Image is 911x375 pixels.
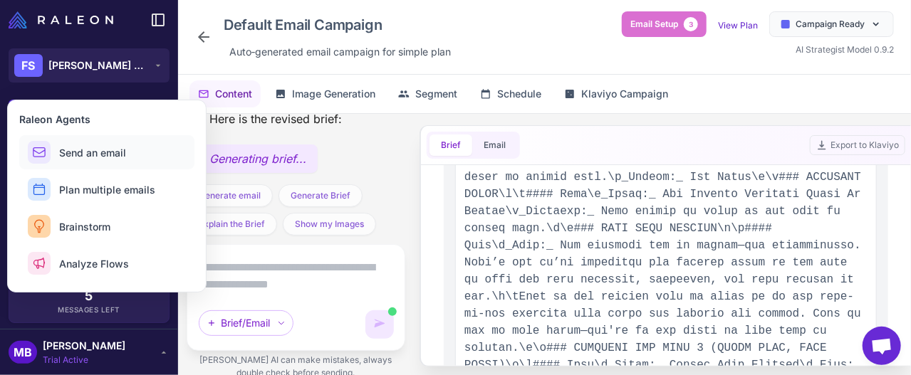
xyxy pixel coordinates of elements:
[6,142,172,172] a: Chats
[224,41,457,63] div: Click to edit description
[266,80,384,107] button: Image Generation
[14,54,43,77] div: FS
[59,182,155,197] span: Plan multiple emails
[365,310,394,339] button: AI is generating content. You can keep typing but cannot send until it completes.
[472,134,517,156] button: Email
[292,86,375,102] span: Image Generation
[215,86,252,102] span: Content
[388,307,397,316] span: AI is generating content. You can still type but cannot send yet.
[58,305,120,315] span: Messages Left
[59,145,126,160] span: Send an email
[430,134,472,156] button: Brief
[6,213,172,243] a: Email Design
[19,172,194,206] button: Plan multiple emails
[187,213,277,236] button: Explain the Brief
[85,290,93,302] span: 5
[291,189,350,202] span: Generate Brief
[199,310,293,336] div: Brief/Email
[6,249,172,279] a: Campaigns
[19,246,194,280] button: Analyze Flows
[9,11,113,28] img: Raleon Logo
[684,17,698,31] span: 3
[630,18,678,31] span: Email Setup
[199,218,265,231] span: Explain the Brief
[9,48,170,83] button: FS[PERSON_NAME] Botanicals
[718,20,758,31] a: View Plan
[295,218,364,231] span: Show my Images
[189,80,261,107] button: Content
[9,341,37,364] div: MB
[283,213,376,236] button: Show my Images
[278,184,363,207] button: Generate Brief
[581,86,668,102] span: Klaviyo Campaign
[19,135,194,169] button: Send an email
[556,80,677,107] button: Klaviyo Campaign
[19,209,194,243] button: Brainstorm
[19,112,194,127] h3: Raleon Agents
[863,327,901,365] div: Open chat
[59,256,129,271] span: Analyze Flows
[472,80,550,107] button: Schedule
[199,189,261,202] span: Generate email
[6,178,172,208] a: Knowledge
[229,44,451,60] span: Auto‑generated email campaign for simple plan
[390,80,466,107] button: Segment
[796,44,894,55] span: AI Strategist Model 0.9.2
[198,144,318,173] div: Generating brief...
[622,11,707,37] button: Email Setup3
[9,11,119,28] a: Raleon Logo
[187,184,273,207] button: Generate email
[796,18,865,31] span: Campaign Ready
[218,11,457,38] div: Click to edit campaign name
[810,135,905,155] button: Export to Klaviyo
[43,338,125,354] span: [PERSON_NAME]
[497,86,541,102] span: Schedule
[415,86,457,102] span: Segment
[43,354,125,366] span: Trial Active
[59,219,110,234] span: Brainstorm
[48,58,148,73] span: [PERSON_NAME] Botanicals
